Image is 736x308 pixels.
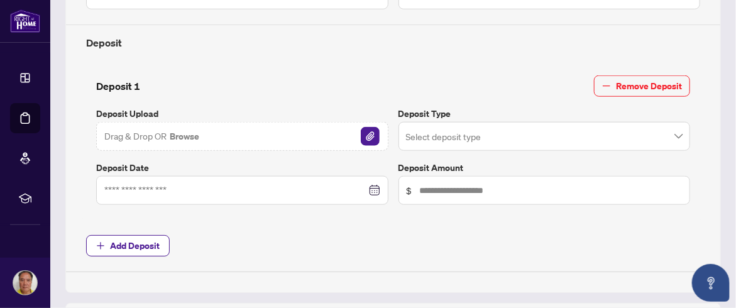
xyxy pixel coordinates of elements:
[96,161,388,175] label: Deposit Date
[86,35,700,50] h4: Deposit
[360,126,380,146] button: File Attachement
[10,9,40,33] img: logo
[602,82,611,91] span: minus
[616,76,682,96] span: Remove Deposit
[110,236,160,256] span: Add Deposit
[398,107,691,121] label: Deposit Type
[168,128,200,145] button: Browse
[96,122,388,151] span: Drag & Drop OR BrowseFile Attachement
[96,107,388,121] label: Deposit Upload
[96,241,105,250] span: plus
[96,79,140,94] h4: Deposit 1
[86,235,170,256] button: Add Deposit
[13,271,37,295] img: Profile Icon
[361,127,380,146] img: File Attachement
[398,161,691,175] label: Deposit Amount
[594,75,690,97] button: Remove Deposit
[104,128,200,145] span: Drag & Drop OR
[407,184,412,197] span: $
[692,264,730,302] button: Open asap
